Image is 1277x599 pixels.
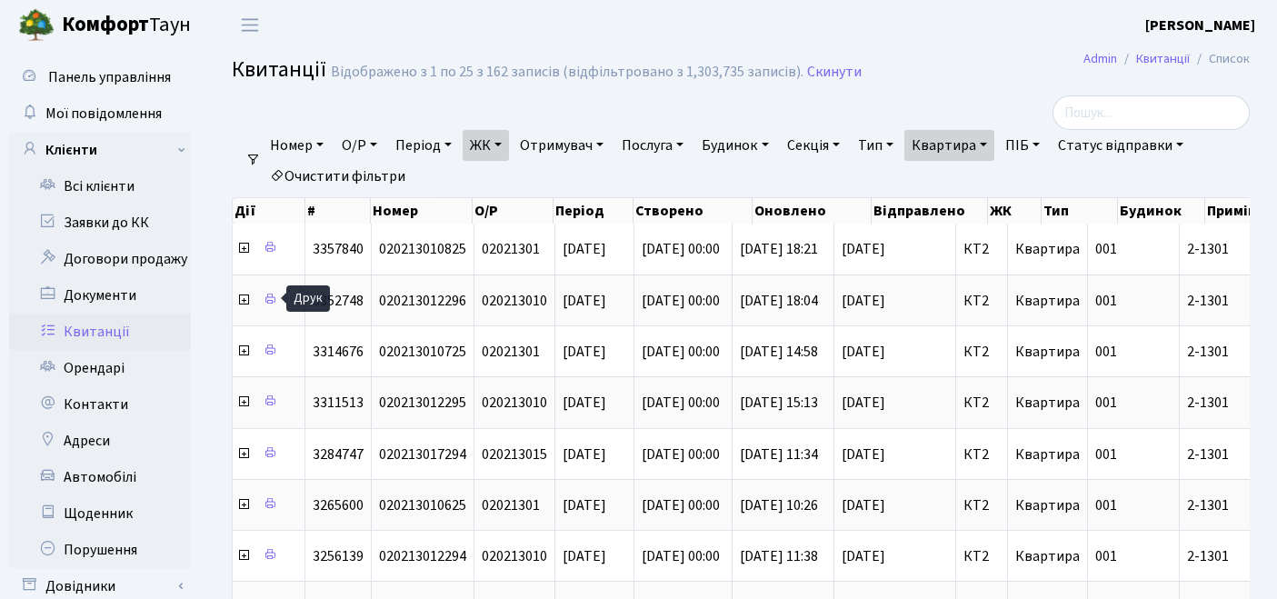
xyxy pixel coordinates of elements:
[563,342,606,362] span: [DATE]
[379,239,466,259] span: 020213010825
[313,546,364,566] span: 3256139
[842,344,948,359] span: [DATE]
[851,130,901,161] a: Тип
[9,350,191,386] a: Орендарі
[18,7,55,44] img: logo.png
[1056,40,1277,78] nav: breadcrumb
[379,291,466,311] span: 020213012296
[842,498,948,513] span: [DATE]
[9,241,191,277] a: Договори продажу
[872,198,987,224] th: Відправлено
[998,130,1047,161] a: ПІБ
[9,314,191,350] a: Квитанції
[263,130,331,161] a: Номер
[482,393,547,413] span: 020213010
[482,239,540,259] span: 02021301
[614,130,691,161] a: Послуга
[904,130,994,161] a: Квартира
[740,444,818,464] span: [DATE] 11:34
[9,168,191,205] a: Всі клієнти
[642,342,720,362] span: [DATE] 00:00
[379,444,466,464] span: 020213017294
[233,198,305,224] th: Дії
[482,342,540,362] span: 02021301
[9,532,191,568] a: Порушення
[379,393,466,413] span: 020213012295
[313,393,364,413] span: 3311513
[45,104,162,124] span: Мої повідомлення
[9,459,191,495] a: Автомобілі
[963,294,1000,308] span: КТ2
[9,423,191,459] a: Адреси
[1145,15,1255,35] b: [PERSON_NAME]
[563,546,606,566] span: [DATE]
[313,342,364,362] span: 3314676
[482,291,547,311] span: 020213010
[1118,198,1205,224] th: Будинок
[305,198,371,224] th: #
[642,239,720,259] span: [DATE] 00:00
[694,130,775,161] a: Будинок
[740,495,818,515] span: [DATE] 10:26
[1145,15,1255,36] a: [PERSON_NAME]
[1015,342,1080,362] span: Квартира
[842,447,948,462] span: [DATE]
[642,546,720,566] span: [DATE] 00:00
[313,239,364,259] span: 3357840
[780,130,847,161] a: Секція
[1190,49,1250,69] li: Список
[1015,393,1080,413] span: Квартира
[1095,444,1117,464] span: 001
[740,239,818,259] span: [DATE] 18:21
[9,495,191,532] a: Щоденник
[1015,291,1080,311] span: Квартира
[1095,342,1117,362] span: 001
[62,10,149,39] b: Комфорт
[963,242,1000,256] span: КТ2
[313,495,364,515] span: 3265600
[379,342,466,362] span: 020213010725
[1053,95,1250,130] input: Пошук...
[634,198,753,224] th: Створено
[1051,130,1191,161] a: Статус відправки
[9,132,191,168] a: Клієнти
[263,161,413,192] a: Очистити фільтри
[642,393,720,413] span: [DATE] 00:00
[963,549,1000,564] span: КТ2
[963,344,1000,359] span: КТ2
[988,198,1043,224] th: ЖК
[482,495,540,515] span: 02021301
[482,444,547,464] span: 020213015
[9,205,191,241] a: Заявки до КК
[842,549,948,564] span: [DATE]
[642,495,720,515] span: [DATE] 00:00
[740,393,818,413] span: [DATE] 15:13
[1095,393,1117,413] span: 001
[388,130,459,161] a: Період
[563,444,606,464] span: [DATE]
[62,10,191,41] span: Таун
[753,198,872,224] th: Оновлено
[313,291,364,311] span: 3352748
[963,498,1000,513] span: КТ2
[334,130,384,161] a: О/Р
[513,130,611,161] a: Отримувач
[232,54,326,85] span: Квитанції
[9,277,191,314] a: Документи
[740,342,818,362] span: [DATE] 14:58
[1015,546,1080,566] span: Квартира
[740,291,818,311] span: [DATE] 18:04
[563,239,606,259] span: [DATE]
[1136,49,1190,68] a: Квитанції
[963,447,1000,462] span: КТ2
[1015,239,1080,259] span: Квартира
[1095,495,1117,515] span: 001
[1015,495,1080,515] span: Квартира
[1095,546,1117,566] span: 001
[9,95,191,132] a: Мої повідомлення
[963,395,1000,410] span: КТ2
[842,395,948,410] span: [DATE]
[563,495,606,515] span: [DATE]
[842,242,948,256] span: [DATE]
[371,198,473,224] th: Номер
